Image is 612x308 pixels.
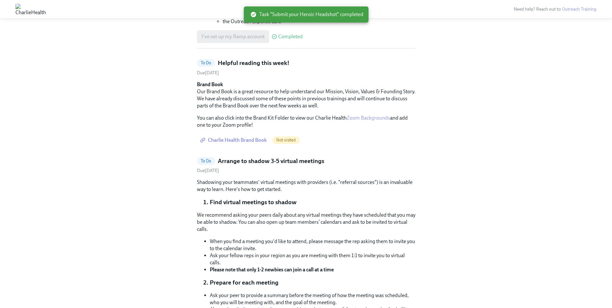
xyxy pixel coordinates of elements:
span: Task "Submit your Heroic Headshot" completed [250,11,363,18]
strong: Brand Book [197,81,223,87]
li: Ask your peer to provide a summary before the meeting of how the meeting was scheduled, who you w... [210,292,415,306]
span: To Do [197,159,215,163]
span: Need help? Reach out to [514,6,597,12]
p: Our Brand Book is a great resource to help understand our Mission, Vision, Values & Founding Stor... [197,81,415,109]
li: When you find a meeting you'd like to attend, please message the rep asking them to invite you to... [210,238,415,252]
span: To Do [197,60,215,65]
a: To DoArrange to shadow 3-5 virtual meetingsDue[DATE] [197,157,415,174]
span: Charlie Health Brand Book [201,137,267,143]
strong: Please note that only 1-2 newbies can join a call at a time [210,267,334,273]
span: Not visited [272,138,300,142]
span: Completed [278,34,303,39]
span: Friday, September 26th 2025, 9:00 am [197,70,219,76]
p: We recommend asking your peers daily about any virtual meetings they have scheduled that you may ... [197,212,415,233]
li: Find virtual meetings to shadow [210,198,415,206]
li: Prepare for each meeting [210,278,415,287]
a: Zoom Backgrounds [347,115,390,121]
p: Shadowing your teammates' virtual meetings with providers (i.e. "referral sources") is an invalua... [197,179,415,193]
a: Outreach Training [562,6,597,12]
li: the Outreach Expense card [223,18,415,25]
span: Tuesday, September 30th 2025, 9:00 am [197,168,219,173]
a: Charlie Health Brand Book [197,134,271,147]
h5: Helpful reading this week! [218,59,289,67]
h5: Arrange to shadow 3-5 virtual meetings [218,157,324,165]
li: Ask your fellow reps in your region as you are meeting with them 1:1 to invite you to virtual calls. [210,252,415,266]
p: You can also click into the Brand Kit Folder to view our Charlie Health and add one to your Zoom ... [197,114,415,129]
img: CharlieHealth [15,4,46,14]
a: To DoHelpful reading this week!Due[DATE] [197,59,415,76]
